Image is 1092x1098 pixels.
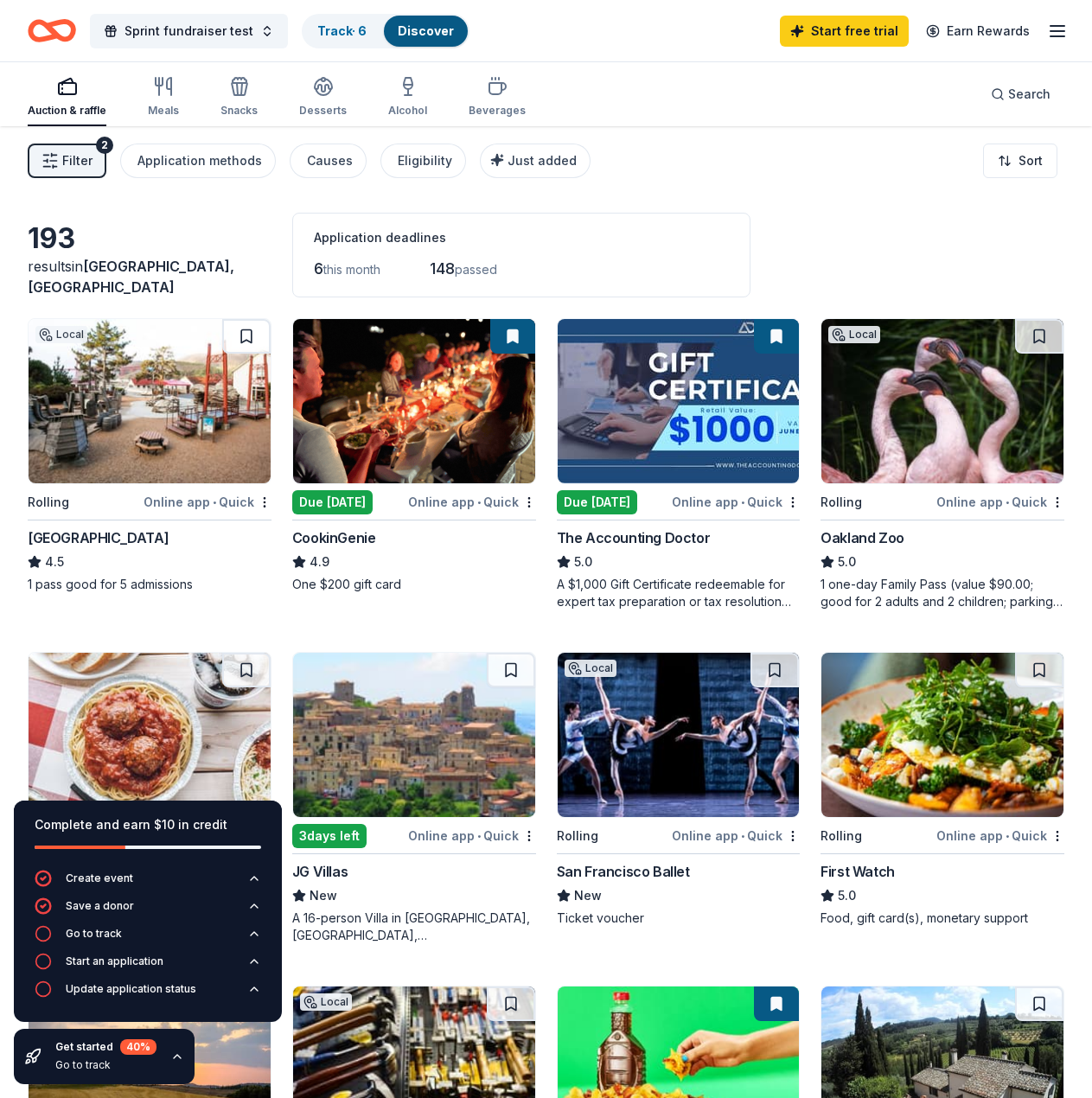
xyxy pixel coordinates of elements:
a: Earn Rewards [916,16,1040,47]
span: Just added [508,153,577,168]
img: Image for Oakland Zoo [821,319,1063,483]
div: San Francisco Ballet [557,861,690,882]
div: A $1,000 Gift Certificate redeemable for expert tax preparation or tax resolution services—recipi... [557,576,801,610]
a: Image for The Accounting DoctorDue [DATE]Online app•QuickThe Accounting Doctor5.0A $1,000 Gift Ce... [557,318,801,610]
button: Alcohol [388,69,427,126]
img: Image for The Accounting Doctor [558,319,800,483]
div: Rolling [821,826,862,846]
span: passed [455,262,497,277]
div: Causes [307,150,353,171]
button: Start an application [35,953,261,980]
div: 40 % [120,1039,156,1055]
span: 4.5 [45,552,64,572]
span: • [477,829,481,843]
button: Save a donor [35,897,261,925]
span: • [741,829,744,843]
div: Get started [55,1039,156,1055]
button: Application methods [120,144,276,178]
button: Snacks [220,69,258,126]
div: Go to track [55,1058,156,1072]
div: Create event [66,871,133,885]
img: Image for San Francisco Ballet [558,653,800,817]
a: Image for Bay Area Discovery MuseumLocalRollingOnline app•Quick[GEOGRAPHIC_DATA]4.51 pass good fo... [28,318,271,593]
span: New [574,885,602,906]
div: Desserts [299,104,347,118]
div: Update application status [66,982,196,996]
div: Local [828,326,880,343]
a: Image for JG Villas3days leftOnline app•QuickJG VillasNewA 16-person Villa in [GEOGRAPHIC_DATA], ... [292,652,536,944]
span: • [1006,495,1009,509]
button: Sprint fundraiser test [90,14,288,48]
div: JG Villas [292,861,348,882]
div: results [28,256,271,297]
div: First Watch [821,861,895,882]
span: Filter [62,150,93,171]
button: Just added [480,144,591,178]
div: One $200 gift card [292,576,536,593]
a: Start free trial [780,16,909,47]
img: Image for CookinGenie [293,319,535,483]
div: 1 one-day Family Pass (value $90.00; good for 2 adults and 2 children; parking is included) [821,576,1064,610]
div: Go to track [66,927,122,941]
div: Rolling [821,492,862,513]
div: CookinGenie [292,527,376,548]
span: • [477,495,481,509]
button: Sort [983,144,1057,178]
div: Local [35,326,87,343]
span: 6 [314,259,323,278]
span: 5.0 [838,552,856,572]
span: 148 [430,259,455,278]
span: • [741,495,744,509]
button: Track· 6Discover [302,14,469,48]
button: Meals [148,69,179,126]
a: Discover [398,23,454,38]
button: Filter2 [28,144,106,178]
div: Online app Quick [408,491,536,513]
div: Online app Quick [936,825,1064,846]
div: 193 [28,221,271,256]
div: Application methods [137,150,262,171]
div: Snacks [220,104,258,118]
span: in [28,258,234,296]
div: Alcohol [388,104,427,118]
a: Image for San Francisco BalletLocalRollingOnline app•QuickSan Francisco BalletNewTicket voucher [557,652,801,927]
div: Meals [148,104,179,118]
div: 1 pass good for 5 admissions [28,576,271,593]
button: Eligibility [380,144,466,178]
div: Save a donor [66,899,134,913]
span: 5.0 [838,885,856,906]
div: Ticket voucher [557,910,801,927]
div: Auction & raffle [28,104,106,118]
div: Rolling [557,826,598,846]
div: [GEOGRAPHIC_DATA] [28,527,169,548]
button: Search [977,77,1064,112]
span: • [213,495,216,509]
span: [GEOGRAPHIC_DATA], [GEOGRAPHIC_DATA] [28,258,234,296]
a: Image for CookinGenieDue [DATE]Online app•QuickCookinGenie4.9One $200 gift card [292,318,536,593]
button: Auction & raffle [28,69,106,126]
div: Start an application [66,954,163,968]
div: Complete and earn $10 in credit [35,814,261,835]
div: The Accounting Doctor [557,527,711,548]
div: Application deadlines [314,227,729,248]
div: Oakland Zoo [821,527,904,548]
span: Search [1008,84,1050,105]
div: Food, gift card(s), monetary support [821,910,1064,927]
a: Image for The Old Spaghetti FactoryRollingOnline app•QuickThe Old Spaghetti Factory5.0Food, gift ... [28,652,271,927]
div: A 16-person Villa in [GEOGRAPHIC_DATA], [GEOGRAPHIC_DATA], [GEOGRAPHIC_DATA] for 7days/6nights (R... [292,910,536,944]
span: New [310,885,337,906]
a: Home [28,10,76,51]
a: Image for Oakland ZooLocalRollingOnline app•QuickOakland Zoo5.01 one-day Family Pass (value $90.0... [821,318,1064,610]
div: 3 days left [292,824,367,848]
img: Image for First Watch [821,653,1063,817]
img: Image for The Old Spaghetti Factory [29,653,271,817]
div: Eligibility [398,150,452,171]
img: Image for JG Villas [293,653,535,817]
div: Beverages [469,104,526,118]
div: Due [DATE] [557,490,637,514]
div: 2 [96,137,113,154]
div: Rolling [28,492,69,513]
button: Go to track [35,925,261,953]
a: Track· 6 [317,23,367,38]
a: Image for First WatchRollingOnline app•QuickFirst Watch5.0Food, gift card(s), monetary support [821,652,1064,927]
